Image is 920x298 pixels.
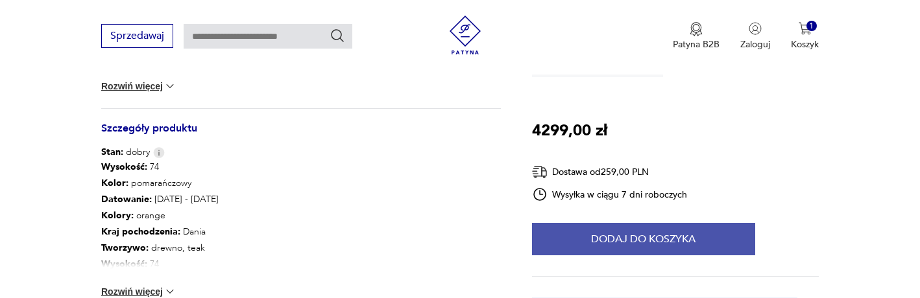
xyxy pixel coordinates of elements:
button: Dodaj do koszyka [532,223,755,255]
b: Kraj pochodzenia : [101,225,180,238]
p: Zaloguj [740,38,770,51]
div: 1 [806,21,817,32]
span: dobry [101,146,150,159]
p: 74 [101,159,219,175]
b: Stan: [101,146,123,158]
img: Ikona medalu [690,22,703,36]
img: chevron down [163,285,176,298]
a: Sprzedawaj [101,32,173,41]
img: Ikonka użytkownika [749,22,762,35]
button: Zaloguj [740,22,770,51]
img: Patyna - sklep z meblami i dekoracjami vintage [446,16,485,54]
img: Ikona dostawy [532,164,548,180]
p: Dania [101,223,219,240]
img: Ikona koszyka [799,22,812,35]
b: Wysokość : [101,161,147,173]
p: drewno, teak [101,240,219,256]
button: Rozwiń więcej [101,80,176,93]
a: Ikona medaluPatyna B2B [673,22,720,51]
button: Patyna B2B [673,22,720,51]
b: Kolor: [101,177,128,189]
p: [DATE] - [DATE] [101,191,219,207]
button: Szukaj [330,28,345,43]
img: Info icon [153,147,165,158]
img: chevron down [163,80,176,93]
p: 74 [101,256,219,272]
b: Wysokość : [101,258,147,270]
p: Patyna B2B [673,38,720,51]
p: Koszyk [791,38,819,51]
p: pomarańczowy [101,175,219,191]
h3: Szczegóły produktu [101,124,501,146]
p: orange [101,207,219,223]
button: 1Koszyk [791,22,819,51]
div: Dostawa od 259,00 PLN [532,164,688,180]
b: Kolory : [101,209,134,222]
button: Rozwiń więcej [101,285,176,298]
b: Datowanie : [101,193,152,205]
button: Sprzedawaj [101,24,173,48]
b: Tworzywo : [101,242,149,254]
p: 4299,00 zł [532,119,607,143]
div: Wysyłka w ciągu 7 dni roboczych [532,187,688,202]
